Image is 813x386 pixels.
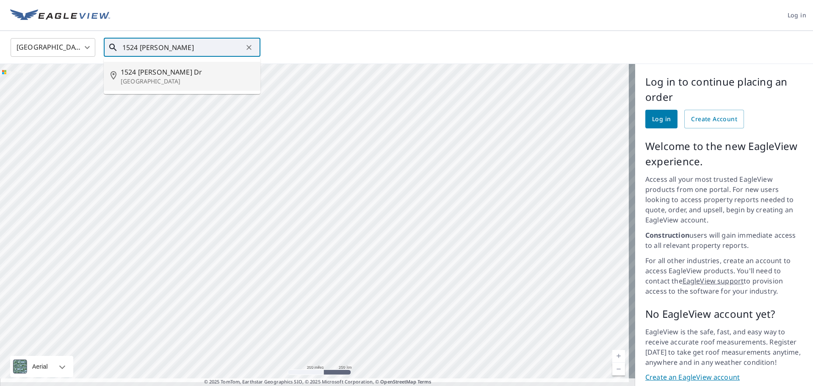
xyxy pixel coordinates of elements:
[645,174,803,225] p: Access all your most trusted EagleView products from one portal. For new users looking to access ...
[121,67,254,77] span: 1524 [PERSON_NAME] Dr
[612,350,625,363] a: Current Level 5, Zoom In
[645,230,689,240] strong: Construction
[243,42,255,53] button: Clear
[683,276,744,286] a: EagleView support
[645,255,803,296] p: For all other industries, create an account to access EagleView products. You'll need to contact ...
[684,110,744,128] a: Create Account
[652,114,671,125] span: Log in
[204,378,431,386] span: © 2025 TomTom, Earthstar Geographics SIO, © 2025 Microsoft Corporation, ©
[691,114,737,125] span: Create Account
[121,77,254,86] p: [GEOGRAPHIC_DATA]
[122,36,243,59] input: Search by address or latitude-longitude
[645,74,803,105] p: Log in to continue placing an order
[645,306,803,322] p: No EagleView account yet?
[645,372,803,382] a: Create an EagleView account
[380,378,416,385] a: OpenStreetMap
[418,378,431,385] a: Terms
[10,356,73,377] div: Aerial
[10,9,110,22] img: EV Logo
[612,363,625,375] a: Current Level 5, Zoom Out
[788,10,806,21] span: Log in
[11,36,95,59] div: [GEOGRAPHIC_DATA]
[645,139,803,169] p: Welcome to the new EagleView experience.
[645,327,803,367] p: EagleView is the safe, fast, and easy way to receive accurate roof measurements. Register [DATE] ...
[645,110,677,128] a: Log in
[30,356,50,377] div: Aerial
[645,230,803,250] p: users will gain immediate access to all relevant property reports.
